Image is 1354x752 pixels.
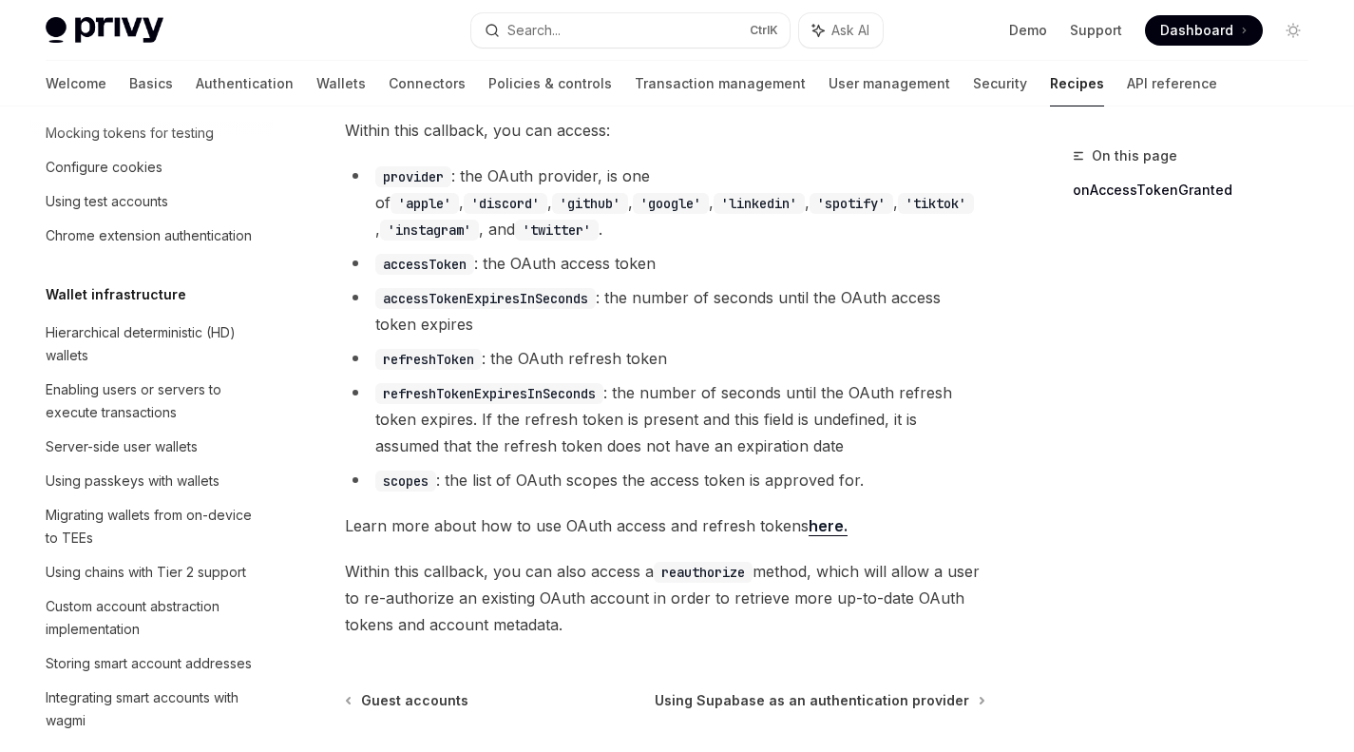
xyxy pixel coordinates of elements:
[46,435,198,458] div: Server-side user wallets
[30,184,274,219] a: Using test accounts
[1092,145,1177,167] span: On this page
[714,193,805,214] code: 'linkedin'
[471,13,789,48] button: Search...CtrlK
[750,23,778,38] span: Ctrl K
[30,681,274,738] a: Integrating smart accounts with wagmi
[552,193,628,214] code: 'github'
[973,61,1027,106] a: Security
[345,345,985,372] li: : the OAuth refresh token
[361,691,468,710] span: Guest accounts
[375,349,482,370] code: refreshToken
[196,61,294,106] a: Authentication
[46,595,262,641] div: Custom account abstraction implementation
[46,61,106,106] a: Welcome
[375,166,451,187] code: provider
[515,220,599,241] code: 'twitter'
[345,117,985,144] span: Within this callback, you can access:
[30,150,274,184] a: Configure cookies
[345,467,985,493] li: : the list of OAuth scopes the access token is approved for.
[46,652,252,675] div: Storing smart account addresses
[345,284,985,337] li: : the number of seconds until the OAuth access token expires
[46,190,168,213] div: Using test accounts
[507,19,561,42] div: Search...
[809,516,848,536] a: here.
[30,646,274,681] a: Storing smart account addresses
[316,61,366,106] a: Wallets
[30,219,274,253] a: Chrome extension authentication
[46,504,262,550] div: Migrating wallets from on-device to TEEs
[635,61,806,106] a: Transaction management
[1278,15,1308,46] button: Toggle dark mode
[655,691,983,710] a: Using Supabase as an authentication provider
[898,193,974,214] code: 'tiktok'
[30,373,274,430] a: Enabling users or servers to execute transactions
[30,430,274,464] a: Server-side user wallets
[391,193,459,214] code: 'apple'
[799,13,883,48] button: Ask AI
[345,379,985,459] li: : the number of seconds until the OAuth refresh token expires. If the refresh token is present an...
[46,321,262,367] div: Hierarchical deterministic (HD) wallets
[46,224,252,247] div: Chrome extension authentication
[1070,21,1122,40] a: Support
[488,61,612,106] a: Policies & controls
[389,61,466,106] a: Connectors
[654,562,753,583] code: reauthorize
[375,383,603,404] code: refreshTokenExpiresInSeconds
[375,471,436,492] code: scopes
[375,254,474,275] code: accessToken
[129,61,173,106] a: Basics
[655,691,969,710] span: Using Supabase as an authentication provider
[464,193,547,214] code: 'discord'
[347,691,468,710] a: Guest accounts
[1009,21,1047,40] a: Demo
[1145,15,1263,46] a: Dashboard
[30,589,274,646] a: Custom account abstraction implementation
[380,220,479,241] code: 'instagram'
[46,156,162,179] div: Configure cookies
[30,498,274,555] a: Migrating wallets from on-device to TEEs
[30,555,274,589] a: Using chains with Tier 2 support
[46,17,163,44] img: light logo
[1127,61,1217,106] a: API reference
[46,378,262,424] div: Enabling users or servers to execute transactions
[46,686,262,732] div: Integrating smart accounts with wagmi
[345,163,985,242] li: : the OAuth provider, is one of , , , , , , , , and .
[345,512,985,539] span: Learn more about how to use OAuth access and refresh tokens
[1050,61,1104,106] a: Recipes
[375,288,596,309] code: accessTokenExpiresInSeconds
[810,193,893,214] code: 'spotify'
[633,193,709,214] code: 'google'
[46,561,246,584] div: Using chains with Tier 2 support
[1073,175,1324,205] a: onAccessTokenGranted
[1160,21,1233,40] span: Dashboard
[30,464,274,498] a: Using passkeys with wallets
[345,558,985,638] span: Within this callback, you can also access a method, which will allow a user to re-authorize an ex...
[829,61,950,106] a: User management
[46,283,186,306] h5: Wallet infrastructure
[345,250,985,277] li: : the OAuth access token
[46,470,219,492] div: Using passkeys with wallets
[831,21,869,40] span: Ask AI
[30,316,274,373] a: Hierarchical deterministic (HD) wallets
